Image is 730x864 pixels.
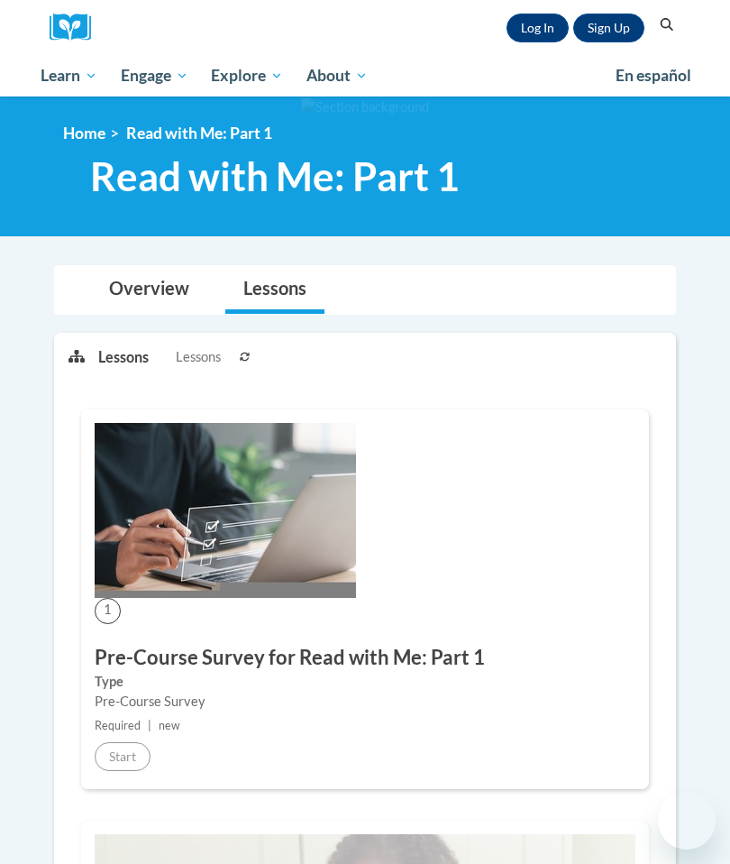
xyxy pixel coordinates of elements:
a: Overview [91,266,207,314]
span: En español [616,66,691,85]
span: Learn [41,65,97,87]
h3: Pre-Course Survey for Read with Me: Part 1 [95,644,635,672]
a: About [295,55,379,97]
a: Engage [109,55,200,97]
span: Lessons [176,347,221,367]
span: 1 [95,598,121,624]
a: Explore [199,55,295,97]
a: Lessons [225,266,324,314]
div: Main menu [27,55,703,97]
img: Course Image [95,423,356,598]
a: Log In [506,14,569,42]
span: Engage [121,65,188,87]
img: Logo brand [50,14,104,41]
span: Required [95,719,141,732]
span: About [306,65,368,87]
span: new [159,719,180,732]
iframe: Button to launch messaging window [658,792,716,850]
label: Type [95,672,635,692]
span: | [148,719,151,732]
span: Read with Me: Part 1 [90,152,460,200]
a: En español [604,57,703,95]
a: Home [63,124,105,142]
a: Register [573,14,644,42]
button: Search [653,14,680,36]
a: Cox Campus [50,14,104,41]
button: Start [95,742,151,771]
span: Read with Me: Part 1 [126,124,272,142]
p: Lessons [98,347,149,367]
span: Explore [211,65,283,87]
div: Pre-Course Survey [95,692,635,712]
a: Learn [29,55,109,97]
img: Section background [301,97,429,117]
